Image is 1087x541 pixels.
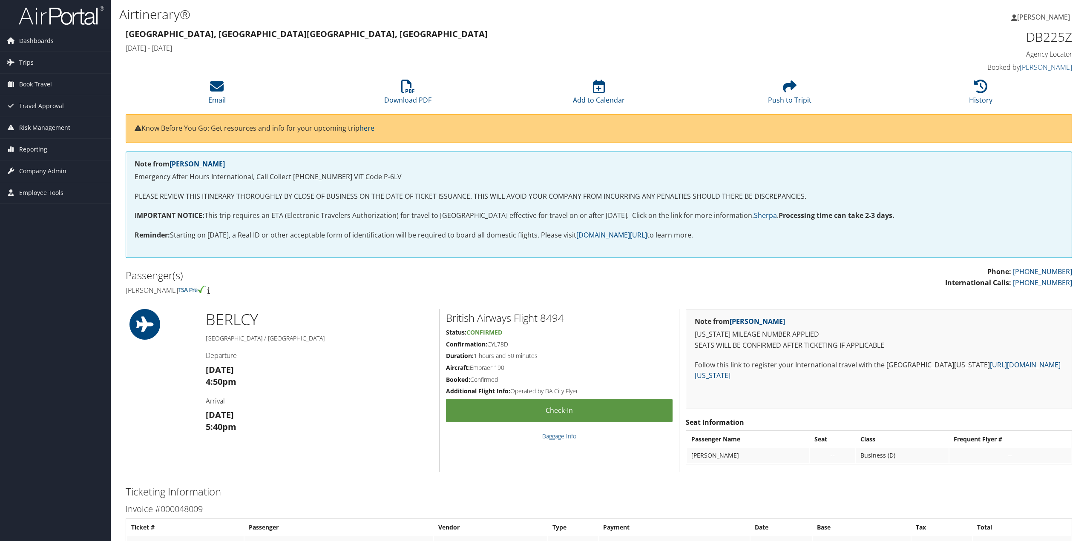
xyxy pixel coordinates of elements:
[856,432,949,447] th: Class
[19,139,47,160] span: Reporting
[135,230,1063,241] p: Starting on [DATE], a Real ID or other acceptable form of identification will be required to boar...
[359,123,374,133] a: here
[446,311,673,325] h2: British Airways Flight 8494
[695,360,1063,381] p: Follow this link to register your International travel with the [GEOGRAPHIC_DATA][US_STATE]
[945,278,1011,287] strong: International Calls:
[244,520,433,535] th: Passenger
[206,309,433,330] h1: BER LCY
[1013,267,1072,276] a: [PHONE_NUMBER]
[446,387,673,395] h5: Operated by BA City Flyer
[19,6,104,26] img: airportal-logo.png
[768,84,811,105] a: Push to Tripit
[446,352,673,360] h5: 1 hours and 50 minutes
[135,159,225,169] strong: Note from
[845,49,1072,59] h4: Agency Locator
[446,375,470,384] strong: Booked:
[949,432,1071,447] th: Frequent Flyer #
[135,123,1063,134] p: Know Before You Go: Get resources and info for your upcoming trip
[206,351,433,360] h4: Departure
[446,328,466,336] strong: Status:
[434,520,547,535] th: Vendor
[779,211,894,220] strong: Processing time can take 2-3 days.
[206,376,236,387] strong: 4:50pm
[126,268,592,283] h2: Passenger(s)
[466,328,502,336] span: Confirmed
[973,520,1071,535] th: Total
[845,63,1072,72] h4: Booked by
[856,448,949,463] td: Business (D)
[135,172,1063,183] p: Emergency After Hours International, Call Collect [PHONE_NUMBER] VIT Code P-6LV
[135,191,1063,202] p: PLEASE REVIEW THIS ITINERARY THOROUGHLY BY CLOSE OF BUSINESS ON THE DATE OF TICKET ISSUANCE. THIS...
[695,329,1063,351] p: [US_STATE] MILEAGE NUMBER APPLIED SEATS WILL BE CONFIRMED AFTER TICKETING IF APPLICABLE
[208,84,226,105] a: Email
[126,286,592,295] h4: [PERSON_NAME]
[599,520,750,535] th: Payment
[754,211,777,220] a: Sherpa
[730,317,785,326] a: [PERSON_NAME]
[446,375,673,384] h5: Confirmed
[446,352,474,360] strong: Duration:
[845,28,1072,46] h1: DB225Z
[695,317,785,326] strong: Note from
[19,182,63,203] span: Employee Tools
[126,43,832,53] h4: [DATE] - [DATE]
[126,484,1072,499] h2: Ticketing Information
[206,421,236,432] strong: 5:40pm
[1011,4,1078,30] a: [PERSON_NAME]
[206,334,433,343] h5: [GEOGRAPHIC_DATA] / [GEOGRAPHIC_DATA]
[178,286,206,293] img: tsa-precheck.png
[912,520,972,535] th: Tax
[446,387,510,395] strong: Additional Flight Info:
[810,432,855,447] th: Seat
[19,95,64,117] span: Travel Approval
[548,520,598,535] th: Type
[127,520,244,535] th: Ticket #
[687,448,809,463] td: [PERSON_NAME]
[814,452,851,459] div: --
[135,210,1063,221] p: This trip requires an ETA (Electronic Travelers Authorization) for travel to [GEOGRAPHIC_DATA] ef...
[19,117,70,138] span: Risk Management
[446,364,673,372] h5: Embraer 190
[206,409,234,421] strong: [DATE]
[1017,12,1070,22] span: [PERSON_NAME]
[813,520,911,535] th: Base
[446,340,487,348] strong: Confirmation:
[19,160,66,182] span: Company Admin
[686,418,744,427] strong: Seat Information
[19,74,52,95] span: Book Travel
[126,28,488,40] strong: [GEOGRAPHIC_DATA], [GEOGRAPHIC_DATA] [GEOGRAPHIC_DATA], [GEOGRAPHIC_DATA]
[987,267,1011,276] strong: Phone:
[576,230,647,240] a: [DOMAIN_NAME][URL]
[446,340,673,349] h5: CYL78D
[206,396,433,406] h4: Arrival
[954,452,1067,459] div: --
[573,84,625,105] a: Add to Calendar
[135,230,170,240] strong: Reminder:
[126,503,1072,515] h3: Invoice #000048009
[1020,63,1072,72] a: [PERSON_NAME]
[135,211,204,220] strong: IMPORTANT NOTICE:
[446,399,673,422] a: Check-in
[542,432,576,440] a: Baggage Info
[751,520,812,535] th: Date
[19,30,54,52] span: Dashboards
[19,52,34,73] span: Trips
[1013,278,1072,287] a: [PHONE_NUMBER]
[446,364,470,372] strong: Aircraft:
[170,159,225,169] a: [PERSON_NAME]
[687,432,809,447] th: Passenger Name
[384,84,431,105] a: Download PDF
[119,6,759,23] h1: Airtinerary®
[206,364,234,375] strong: [DATE]
[969,84,992,105] a: History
